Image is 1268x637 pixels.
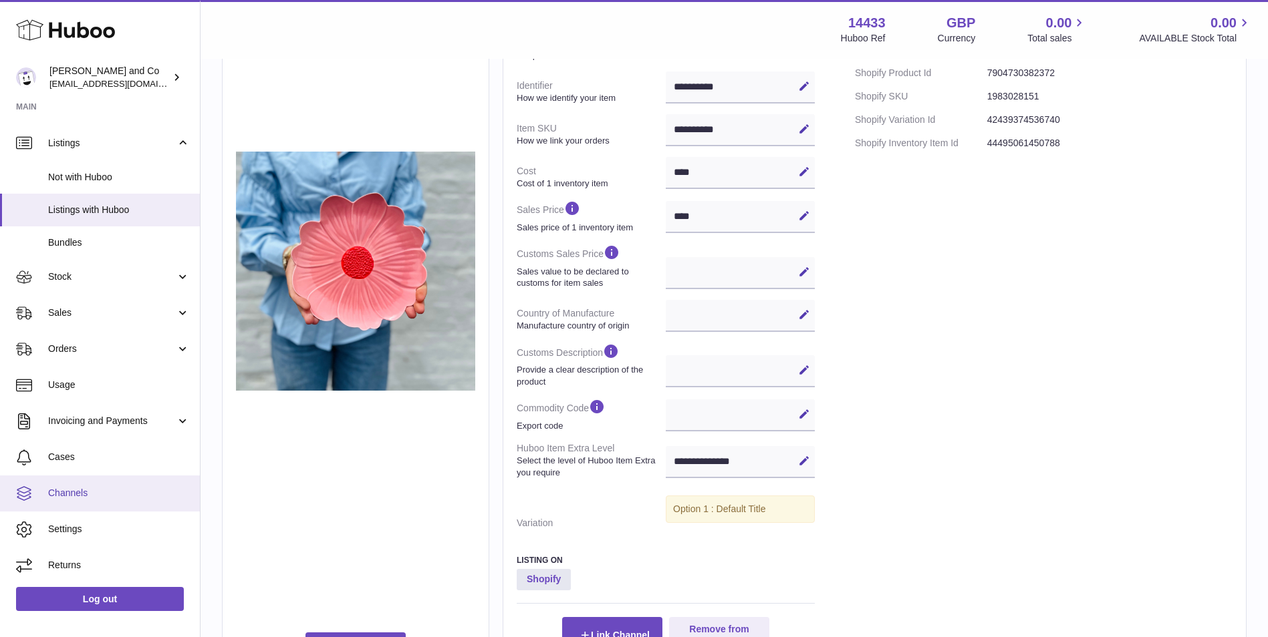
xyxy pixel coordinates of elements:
[848,14,886,32] strong: 14433
[517,135,662,147] strong: How we link your orders
[1139,14,1252,45] a: 0.00 AVAILABLE Stock Total
[16,67,36,87] img: internalAdmin-14433@internal.huboo.com
[517,92,662,104] strong: How we identify your item
[49,78,197,89] span: [EMAIL_ADDRESS][DOMAIN_NAME]
[855,85,987,108] dt: Shopify SKU
[48,451,190,463] span: Cases
[517,337,666,393] dt: Customs Description
[1139,32,1252,45] span: AVAILABLE Stock Total
[48,559,190,572] span: Returns
[48,204,190,216] span: Listings with Huboo
[517,511,666,535] dt: Variation
[48,270,176,283] span: Stock
[517,178,662,190] strong: Cost of 1 inventory item
[48,343,176,355] span: Orders
[841,32,886,45] div: Huboo Ref
[48,523,190,536] span: Settings
[517,160,666,194] dt: Cost
[49,65,170,90] div: [PERSON_NAME] and Co
[517,569,571,590] strong: Shopify
[855,132,987,155] dt: Shopify Inventory Item Id
[855,108,987,132] dt: Shopify Variation Id
[48,487,190,499] span: Channels
[517,222,662,234] strong: Sales price of 1 inventory item
[517,74,666,109] dt: Identifier
[517,266,662,289] strong: Sales value to be declared to customs for item sales
[987,85,1233,108] dd: 1983028151
[517,364,662,387] strong: Provide a clear description of the product
[236,152,475,391] img: 5AB879EC-D589-41B7-B54D-214FB3032F4C.jpg
[1027,14,1087,45] a: 0.00 Total sales
[517,437,666,483] dt: Huboo Item Extra Level
[987,61,1233,85] dd: 7904730382372
[517,320,662,332] strong: Manufacture country of origin
[48,236,190,249] span: Bundles
[517,117,666,152] dt: Item SKU
[946,14,975,32] strong: GBP
[517,555,815,566] h3: Listing On
[16,587,184,611] a: Log out
[938,32,976,45] div: Currency
[855,61,987,85] dt: Shopify Product Id
[48,306,176,319] span: Sales
[517,302,666,337] dt: Country of Manufacture
[517,194,666,238] dt: Sales Price
[987,108,1233,132] dd: 42439374536740
[48,415,176,427] span: Invoicing and Payments
[48,137,176,150] span: Listings
[1046,14,1072,32] span: 0.00
[517,238,666,294] dt: Customs Sales Price
[517,420,662,432] strong: Export code
[987,132,1233,155] dd: 44495061450788
[1027,32,1087,45] span: Total sales
[48,171,190,184] span: Not with Huboo
[1211,14,1237,32] span: 0.00
[517,455,662,478] strong: Select the level of Huboo Item Extra you require
[517,393,666,437] dt: Commodity Code
[48,379,190,391] span: Usage
[666,495,815,523] div: Option 1 : Default Title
